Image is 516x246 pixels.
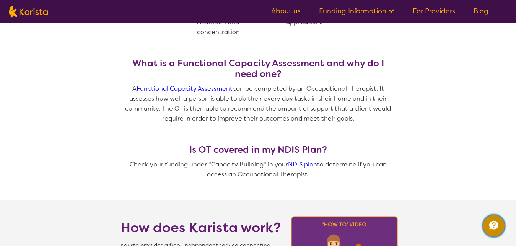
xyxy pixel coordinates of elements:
[120,218,281,237] h1: How does Karista work?
[120,144,396,155] h3: Is OT covered in my NDIS Plan?
[130,160,388,178] span: Check your funding under "Capacity Building" in your to determine if you can access an Occupation...
[125,85,392,122] span: A can be completed by an Occupational Therapist. It assesses how well a person is able to do thei...
[197,17,280,37] li: Attention and concentration
[120,58,396,79] h3: What is a Functional Capacity Assessment and why do I need one?
[483,215,505,236] button: Channel Menu
[288,160,317,168] a: NDIS plan
[413,7,455,16] a: For Providers
[9,6,48,17] img: Karista logo
[319,7,394,16] a: Funding Information
[474,7,488,16] a: Blog
[271,7,301,16] a: About us
[137,85,233,93] a: Functional Capacity Assessment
